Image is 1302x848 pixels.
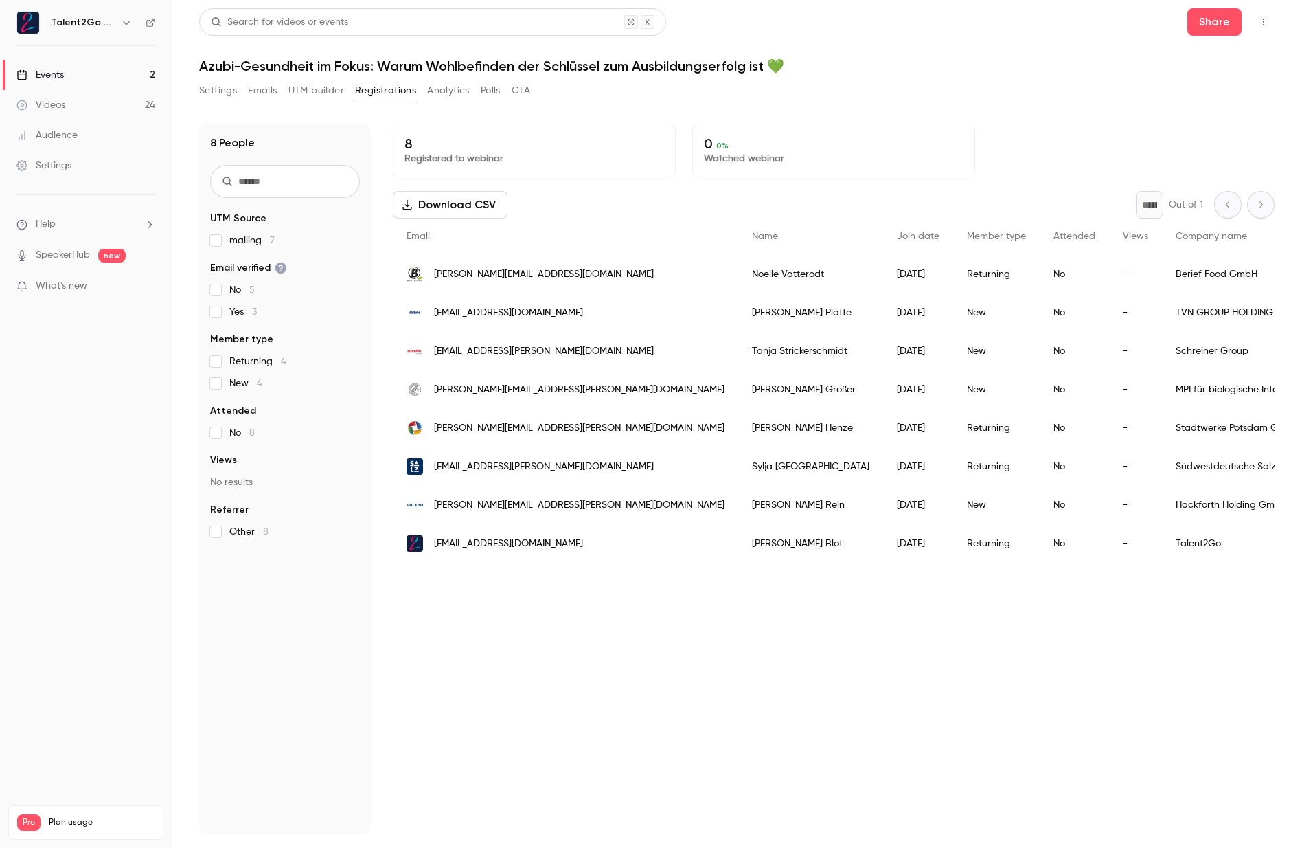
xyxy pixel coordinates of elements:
[953,524,1040,563] div: Returning
[427,80,470,102] button: Analytics
[883,524,953,563] div: [DATE]
[49,817,155,828] span: Plan usage
[883,447,953,486] div: [DATE]
[1109,409,1162,447] div: -
[434,498,724,513] span: [PERSON_NAME][EMAIL_ADDRESS][PERSON_NAME][DOMAIN_NAME]
[407,304,423,321] img: tvn.de
[1040,255,1109,293] div: No
[738,409,883,447] div: [PERSON_NAME] Henze
[897,232,939,241] span: Join date
[407,458,423,475] img: salzwerke.de
[17,12,39,34] img: Talent2Go GmbH
[883,409,953,447] div: [DATE]
[1109,486,1162,524] div: -
[210,503,249,517] span: Referrer
[407,343,423,359] img: schreiner-group.com
[953,447,1040,486] div: Returning
[883,255,953,293] div: [DATE]
[199,80,237,102] button: Settings
[883,370,953,409] div: [DATE]
[1123,232,1148,241] span: Views
[953,486,1040,524] div: New
[229,283,255,297] span: No
[407,420,423,436] img: swp-potsdam.de
[738,370,883,409] div: [PERSON_NAME] Großer
[404,152,664,166] p: Registered to webinar
[36,279,87,293] span: What's new
[252,307,257,317] span: 3
[98,249,126,263] span: new
[434,421,724,436] span: [PERSON_NAME][EMAIL_ADDRESS][PERSON_NAME][DOMAIN_NAME]
[883,486,953,524] div: [DATE]
[1109,293,1162,332] div: -
[434,344,654,359] span: [EMAIL_ADDRESS][PERSON_NAME][DOMAIN_NAME]
[249,428,255,438] span: 8
[953,409,1040,447] div: Returning
[407,535,423,552] img: talent2go.de
[1040,524,1109,563] div: No
[211,15,348,30] div: Search for videos or events
[210,212,266,225] span: UTM Source
[257,379,262,388] span: 4
[738,524,883,563] div: [PERSON_NAME] Blot
[704,135,963,152] p: 0
[210,135,255,151] h1: 8 People
[51,16,115,30] h6: Talent2Go GmbH
[1109,370,1162,409] div: -
[199,58,1275,74] h1: Azubi-Gesundheit im Fokus: Warum Wohlbefinden der Schlüssel zum Ausbildungserfolg ist 💚
[704,152,963,166] p: Watched webinar
[738,486,883,524] div: [PERSON_NAME] Rein
[1040,332,1109,370] div: No
[752,232,778,241] span: Name
[16,159,71,172] div: Settings
[738,255,883,293] div: Noelle Vatterodt
[210,404,256,418] span: Attended
[16,68,64,82] div: Events
[407,232,430,241] span: Email
[288,80,344,102] button: UTM builder
[17,814,41,831] span: Pro
[953,332,1040,370] div: New
[1187,8,1242,36] button: Share
[1176,232,1247,241] span: Company name
[36,248,90,263] a: SpeakerHub
[1109,332,1162,370] div: -
[434,460,654,474] span: [EMAIL_ADDRESS][PERSON_NAME][DOMAIN_NAME]
[883,293,953,332] div: [DATE]
[404,135,664,152] p: 8
[953,370,1040,409] div: New
[249,285,255,295] span: 5
[1109,255,1162,293] div: -
[1040,370,1109,409] div: No
[270,236,275,245] span: 7
[407,497,423,513] img: vulkan.com
[1040,293,1109,332] div: No
[229,305,257,319] span: Yes
[883,332,953,370] div: [DATE]
[1109,524,1162,563] div: -
[434,267,654,282] span: [PERSON_NAME][EMAIL_ADDRESS][DOMAIN_NAME]
[1040,486,1109,524] div: No
[229,525,269,539] span: Other
[36,217,56,232] span: Help
[16,98,65,112] div: Videos
[716,141,729,150] span: 0 %
[1040,409,1109,447] div: No
[210,454,237,467] span: Views
[953,293,1040,332] div: New
[210,333,273,346] span: Member type
[953,255,1040,293] div: Returning
[1169,198,1203,212] p: Out of 1
[16,129,78,142] div: Audience
[210,476,360,489] p: No results
[738,332,883,370] div: Tanja Strickerschmidt
[229,355,286,368] span: Returning
[738,293,883,332] div: [PERSON_NAME] Platte
[16,217,155,232] li: help-dropdown-opener
[1053,232,1095,241] span: Attended
[210,212,360,539] section: facet-groups
[512,80,530,102] button: CTA
[1040,447,1109,486] div: No
[407,381,423,398] img: bi.mpg.de
[229,377,262,390] span: New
